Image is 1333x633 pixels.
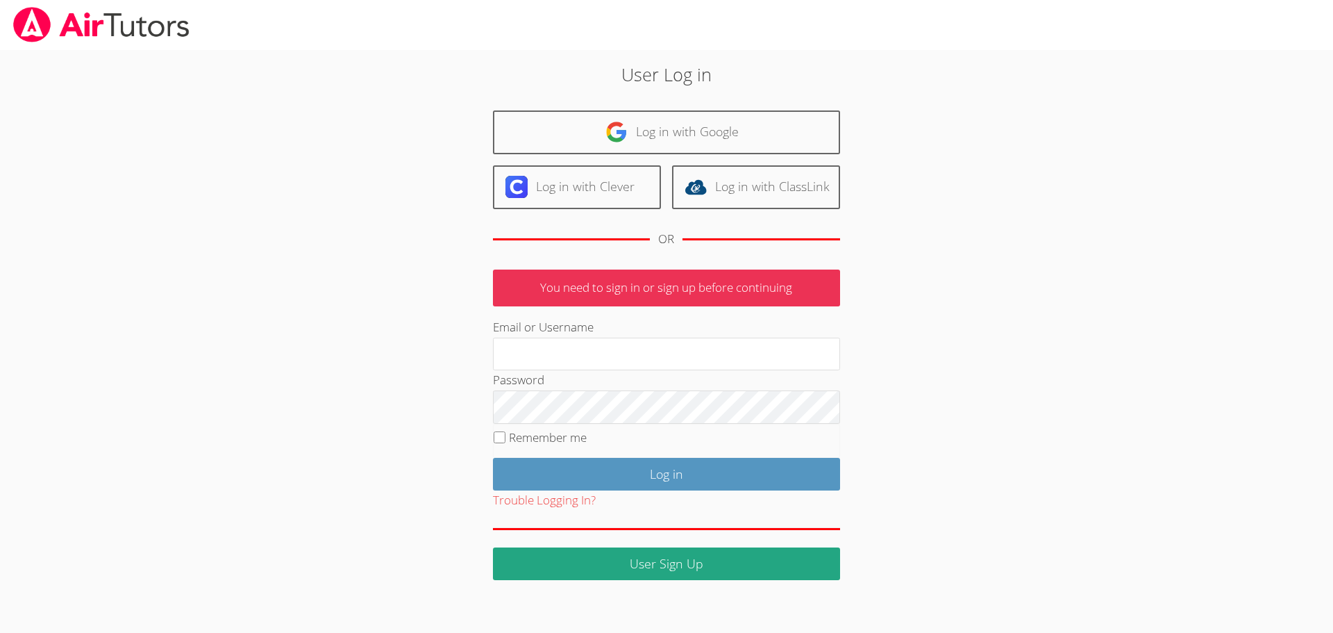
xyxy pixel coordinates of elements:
a: Log in with Clever [493,165,661,209]
a: Log in with ClassLink [672,165,840,209]
label: Password [493,372,544,388]
img: clever-logo-6eab21bc6e7a338710f1a6ff85c0baf02591cd810cc4098c63d3a4b26e2feb20.svg [505,176,528,198]
input: Log in [493,458,840,491]
div: OR [658,229,674,249]
a: Log in with Google [493,110,840,154]
img: classlink-logo-d6bb404cc1216ec64c9a2012d9dc4662098be43eaf13dc465df04b49fa7ab582.svg [685,176,707,198]
label: Remember me [509,429,587,445]
img: airtutors_banner-c4298cdbf04f3fff15de1276eac7730deb9818008684d7c2e4769d2f7ddbe033.png [12,7,191,42]
label: Email or Username [493,319,594,335]
a: User Sign Up [493,548,840,580]
img: google-logo-50288ca7cdecda66e5e0955fdab243c47b7ad437acaf1139b6f446037453330a.svg [605,121,628,143]
h2: User Log in [307,61,1027,88]
button: Trouble Logging In? [493,491,596,511]
p: You need to sign in or sign up before continuing [493,270,840,306]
